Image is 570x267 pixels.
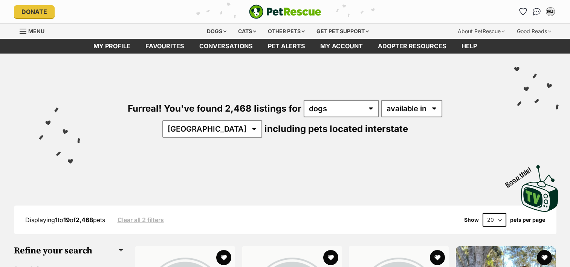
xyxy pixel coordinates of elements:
[452,24,510,39] div: About PetRescue
[249,5,321,19] a: PetRescue
[313,39,370,54] a: My account
[521,158,559,213] a: Boop this!
[86,39,138,54] a: My profile
[547,8,554,15] div: MJ
[517,6,529,18] a: Favourites
[63,216,70,224] strong: 19
[521,165,559,212] img: PetRescue TV logo
[192,39,260,54] a: conversations
[537,250,552,265] button: favourite
[510,217,545,223] label: pets per page
[202,24,232,39] div: Dogs
[118,216,164,223] a: Clear all 2 filters
[28,28,44,34] span: Menu
[249,5,321,19] img: logo-e224e6f780fb5917bec1dbf3a21bbac754714ae5b6737aabdf751b685950b380.svg
[14,246,124,256] h3: Refine your search
[216,250,231,265] button: favourite
[128,103,301,114] span: Furreal! You've found 2,468 listings for
[311,24,374,39] div: Get pet support
[533,8,541,15] img: chat-41dd97257d64d25036548639549fe6c8038ab92f7586957e7f3b1b290dea8141.svg
[76,216,93,224] strong: 2,468
[370,39,454,54] a: Adopter resources
[544,6,556,18] button: My account
[263,24,310,39] div: Other pets
[464,217,479,223] span: Show
[264,123,408,134] span: including pets located interstate
[512,24,556,39] div: Good Reads
[454,39,484,54] a: Help
[14,5,55,18] a: Donate
[260,39,313,54] a: Pet alerts
[504,161,539,188] span: Boop this!
[55,216,58,224] strong: 1
[323,250,338,265] button: favourite
[138,39,192,54] a: Favourites
[20,24,50,37] a: Menu
[25,216,105,224] span: Displaying to of pets
[517,6,556,18] ul: Account quick links
[233,24,261,39] div: Cats
[531,6,543,18] a: Conversations
[430,250,445,265] button: favourite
